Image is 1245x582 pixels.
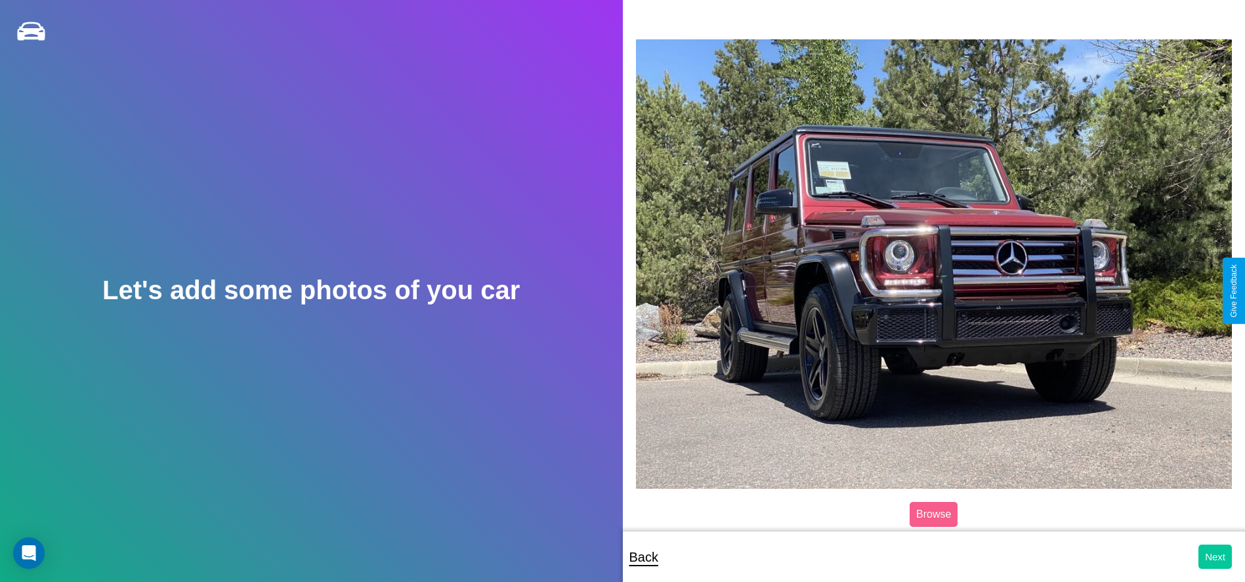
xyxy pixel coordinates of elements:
[636,39,1233,489] img: posted
[910,502,958,527] label: Browse
[1198,545,1232,569] button: Next
[102,276,520,305] h2: Let's add some photos of you car
[629,545,658,569] p: Back
[1229,264,1238,318] div: Give Feedback
[13,537,45,569] div: Open Intercom Messenger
